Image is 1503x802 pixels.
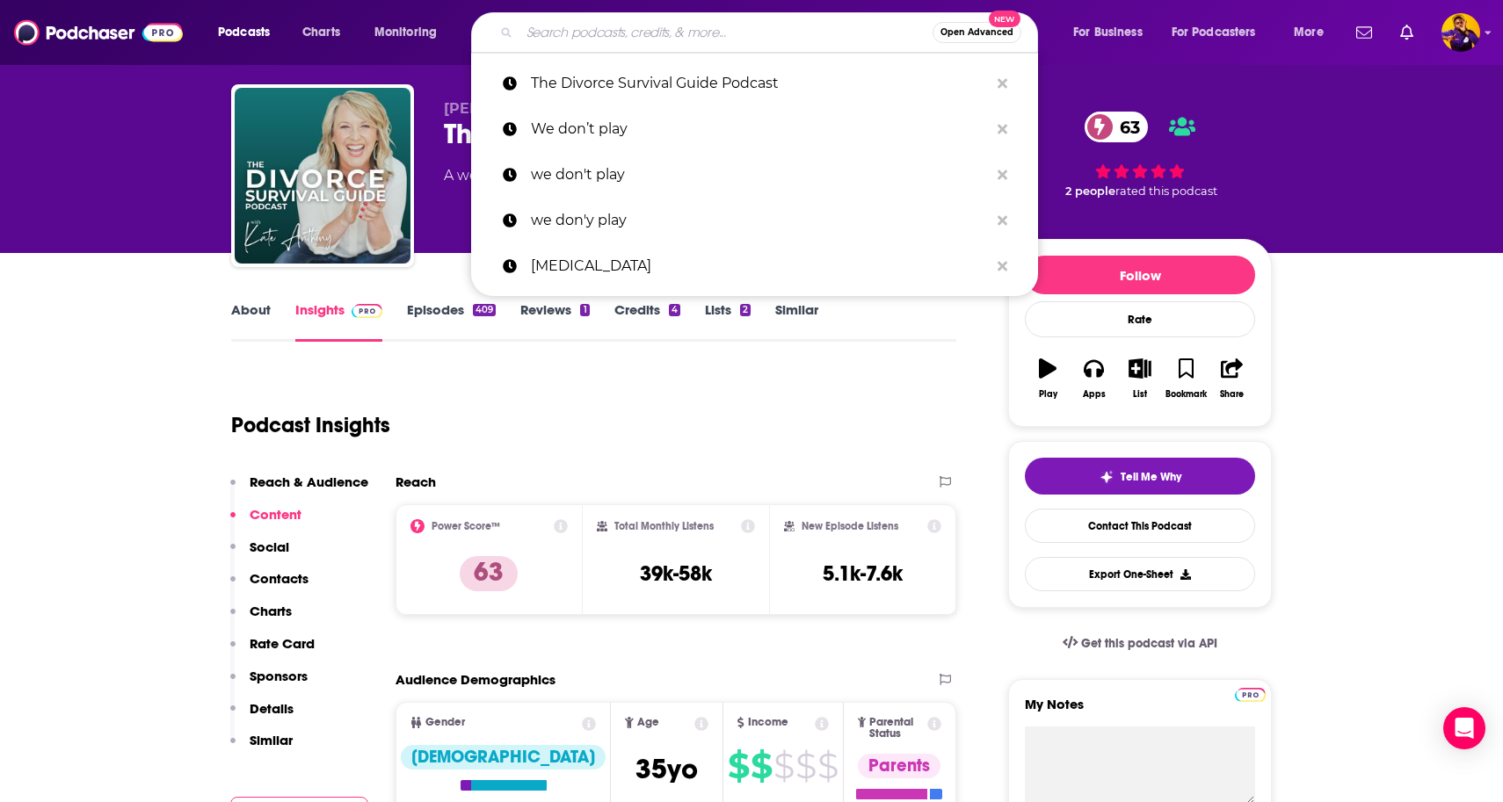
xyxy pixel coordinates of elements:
[1039,389,1057,400] div: Play
[775,301,818,342] a: Similar
[471,152,1038,198] a: we don't play
[250,700,294,717] p: Details
[1160,18,1282,47] button: open menu
[230,635,315,668] button: Rate Card
[230,732,293,764] button: Similar
[869,717,924,740] span: Parental Status
[1071,347,1116,410] button: Apps
[519,18,933,47] input: Search podcasts, credits, & more...
[230,570,309,603] button: Contacts
[748,717,788,728] span: Income
[407,301,496,342] a: Episodes409
[1025,458,1255,495] button: tell me why sparkleTell Me Why
[250,570,309,587] p: Contacts
[1220,389,1244,400] div: Share
[531,243,989,289] p: autism
[795,752,816,780] span: $
[637,717,659,728] span: Age
[1100,470,1114,484] img: tell me why sparkle
[1235,688,1266,702] img: Podchaser Pro
[432,520,500,532] h2: Power Score™
[1133,389,1147,400] div: List
[362,18,460,47] button: open menu
[728,752,749,780] span: $
[231,301,271,342] a: About
[250,473,368,490] p: Reach & Audience
[302,20,340,45] span: Charts
[230,506,301,538] button: Content
[531,152,989,198] p: we don't play
[751,752,772,780] span: $
[1393,18,1420,47] a: Show notifications dropdown
[614,520,714,532] h2: Total Monthly Listens
[471,243,1038,289] a: [MEDICAL_DATA]
[250,732,293,748] p: Similar
[1008,100,1272,209] div: 63 2 peoplerated this podcast
[823,560,903,587] h3: 5.1k-7.6k
[230,473,368,506] button: Reach & Audience
[250,635,315,652] p: Rate Card
[1121,470,1181,484] span: Tell Me Why
[1163,347,1209,410] button: Bookmark
[773,752,794,780] span: $
[230,668,308,700] button: Sponsors
[1065,184,1115,198] span: 2 people
[1025,696,1255,726] label: My Notes
[940,28,1013,37] span: Open Advanced
[231,412,390,438] h1: Podcast Insights
[1117,347,1163,410] button: List
[858,754,940,778] div: Parents
[1025,347,1071,410] button: Play
[1165,389,1207,400] div: Bookmark
[635,752,698,786] span: 35 yo
[1081,636,1217,651] span: Get this podcast via API
[1025,301,1255,337] div: Rate
[669,304,680,316] div: 4
[444,165,774,186] div: A weekly podcast
[1282,18,1346,47] button: open menu
[1441,13,1480,52] span: Logged in as flaevbeatz
[989,11,1020,27] span: New
[1349,18,1379,47] a: Show notifications dropdown
[250,668,308,684] p: Sponsors
[1025,557,1255,591] button: Export One-Sheet
[531,198,989,243] p: we don'y play
[1115,184,1217,198] span: rated this podcast
[1441,13,1480,52] img: User Profile
[1049,622,1231,665] a: Get this podcast via API
[295,301,382,342] a: InsightsPodchaser Pro
[471,61,1038,106] a: The Divorce Survival Guide Podcast
[218,20,270,45] span: Podcasts
[1209,347,1255,410] button: Share
[250,506,301,523] p: Content
[520,301,589,342] a: Reviews1
[374,20,437,45] span: Monitoring
[471,106,1038,152] a: We don’t play
[802,520,898,532] h2: New Episode Listens
[488,12,1055,53] div: Search podcasts, credits, & more...
[291,18,351,47] a: Charts
[473,304,496,316] div: 409
[640,560,712,587] h3: 39k-58k
[250,538,289,555] p: Social
[1294,20,1324,45] span: More
[230,603,292,635] button: Charts
[396,671,555,688] h2: Audience Demographics
[580,304,589,316] div: 1
[235,88,410,264] img: The Divorce Survival Guide Podcast
[705,301,751,342] a: Lists2
[1025,256,1255,294] button: Follow
[1025,509,1255,543] a: Contact This Podcast
[230,700,294,733] button: Details
[1102,112,1149,142] span: 63
[1085,112,1149,142] a: 63
[206,18,293,47] button: open menu
[396,473,436,490] h2: Reach
[444,100,620,117] span: [PERSON_NAME], CPCC
[740,304,751,316] div: 2
[933,22,1021,43] button: Open AdvancedNew
[14,16,183,49] img: Podchaser - Follow, Share and Rate Podcasts
[1235,685,1266,702] a: Pro website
